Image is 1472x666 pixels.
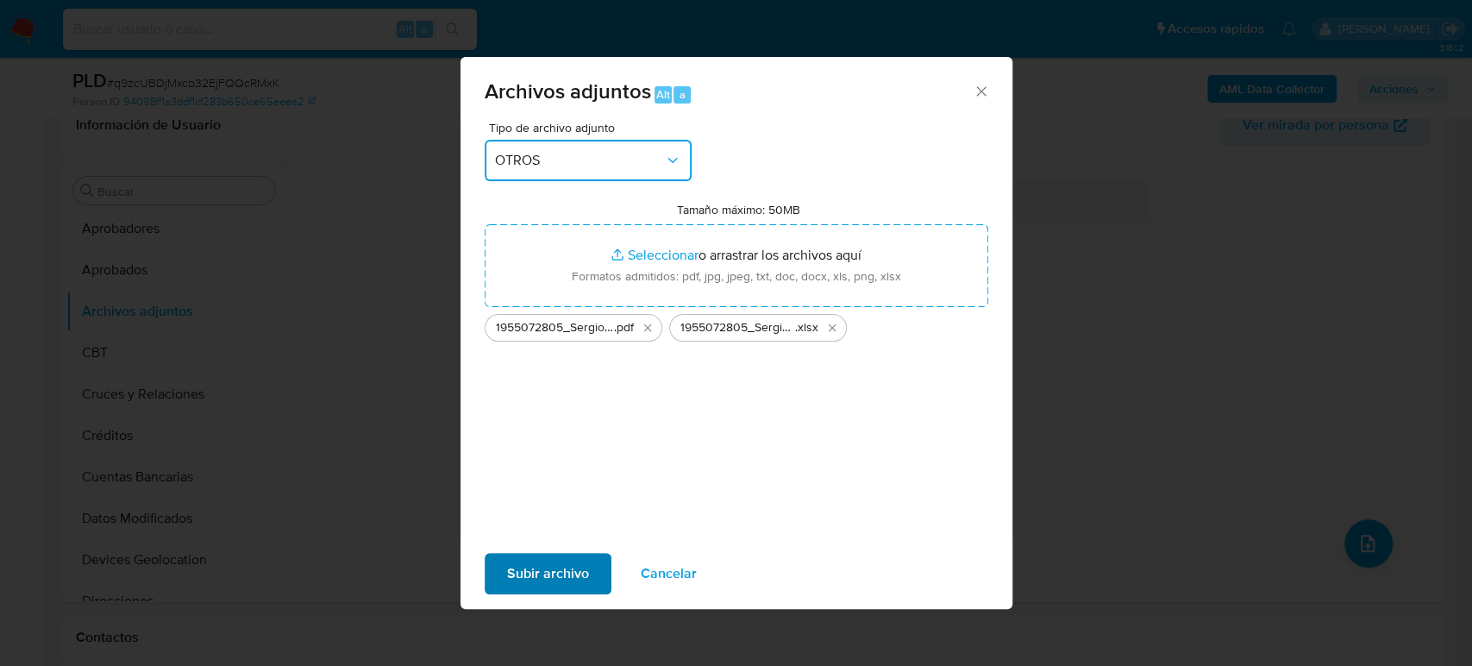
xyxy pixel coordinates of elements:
[495,152,664,169] span: OTROS
[680,86,686,103] span: a
[507,555,589,593] span: Subir archivo
[637,317,658,338] button: Eliminar 1955072805_Sergio Mayorga_Agosto2025.pdf
[973,83,988,98] button: Cerrar
[822,317,842,338] button: Eliminar 1955072805_Sergio Mayorga_Agosto2025.xlsx
[496,319,614,336] span: 1955072805_Sergio Mayorga_Agosto2025
[618,553,719,594] button: Cancelar
[677,202,800,217] label: Tamaño máximo: 50MB
[614,319,634,336] span: .pdf
[641,555,697,593] span: Cancelar
[485,140,692,181] button: OTROS
[656,86,670,103] span: Alt
[485,307,988,342] ul: Archivos seleccionados
[489,122,696,134] span: Tipo de archivo adjunto
[485,76,651,106] span: Archivos adjuntos
[680,319,795,336] span: 1955072805_Sergio Mayorga_Agosto2025
[795,319,818,336] span: .xlsx
[485,553,611,594] button: Subir archivo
